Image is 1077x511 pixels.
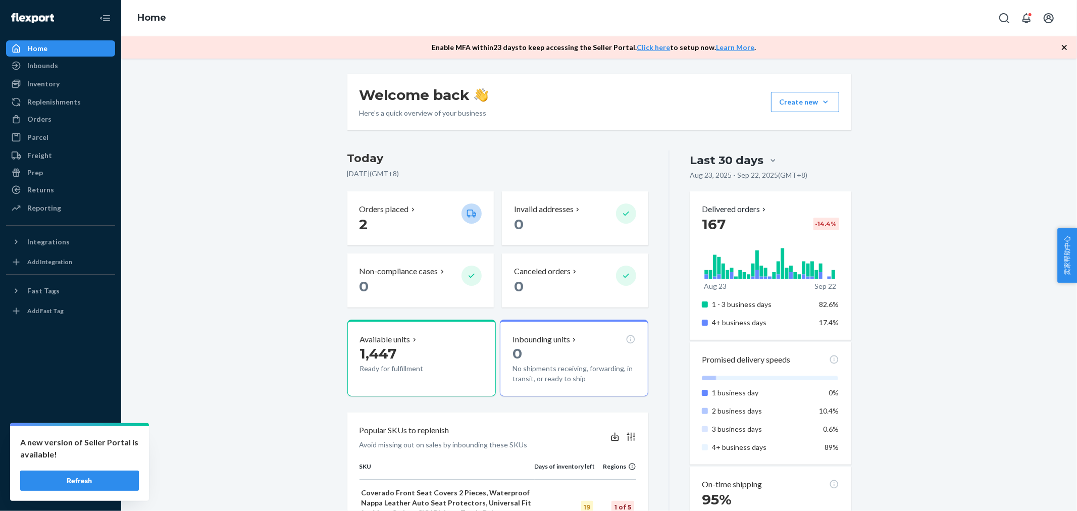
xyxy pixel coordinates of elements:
p: 1 - 3 business days [712,299,811,310]
button: Give Feedback [6,483,115,499]
div: Integrations [27,237,70,247]
a: Parcel [6,129,115,145]
p: Aug 23, 2025 - Sep 22, 2025 ( GMT+8 ) [690,170,807,180]
a: Home [6,40,115,57]
button: Available units1,447Ready for fulfillment [347,320,496,396]
span: 82.6% [819,300,839,309]
a: Add Fast Tag [6,303,115,319]
span: 167 [702,216,726,233]
button: Refresh [20,471,139,491]
button: Fast Tags [6,283,115,299]
a: Add Integration [6,254,115,270]
button: Close Navigation [95,8,115,28]
div: Reporting [27,203,61,213]
img: hand-wave emoji [474,88,488,102]
a: Reporting [6,200,115,216]
div: Add Fast Tag [27,306,64,315]
a: Returns [6,182,115,198]
a: Prep [6,165,115,181]
th: Days of inventory left [535,462,595,479]
div: Replenishments [27,97,81,107]
span: 0.6% [824,425,839,433]
div: Returns [27,185,54,195]
a: Learn More [716,43,755,52]
a: Help Center [6,466,115,482]
div: -14.4 % [813,218,839,230]
button: 卖家帮助中心 [1057,228,1077,283]
p: Aug 23 [704,281,727,291]
div: Add Integration [27,258,72,266]
p: Sep 22 [814,281,836,291]
button: Non-compliance cases 0 [347,253,494,308]
p: Orders placed [360,203,409,215]
span: 0 [512,345,522,362]
p: 2 business days [712,406,811,416]
p: Canceled orders [514,266,571,277]
th: SKU [360,462,535,479]
div: Inbounds [27,61,58,71]
span: 0 [360,278,369,295]
p: Avoid missing out on sales by inbounding these SKUs [360,440,528,450]
div: Prep [27,168,43,178]
ol: breadcrumbs [129,4,174,33]
a: Click here [637,43,671,52]
button: Open notifications [1016,8,1037,28]
a: Home [137,12,166,23]
span: 1,447 [360,345,397,362]
a: Freight [6,147,115,164]
p: 4+ business days [712,318,811,328]
a: Inbounds [6,58,115,74]
p: On-time shipping [702,479,762,490]
span: 17.4% [819,318,839,327]
span: 95% [702,491,732,508]
span: 10.4% [819,406,839,415]
div: Freight [27,150,52,161]
button: Canceled orders 0 [502,253,648,308]
button: Integrations [6,234,115,250]
span: 0 [514,278,524,295]
a: Replenishments [6,94,115,110]
p: A new version of Seller Portal is available! [20,436,139,461]
a: Settings [6,431,115,447]
button: Delivered orders [702,203,768,215]
p: Ready for fulfillment [360,364,453,374]
p: Non-compliance cases [360,266,438,277]
h3: Today [347,150,649,167]
div: Orders [27,114,52,124]
div: Last 30 days [690,152,763,168]
a: Talk to Support [6,448,115,465]
div: Parcel [27,132,48,142]
div: Inventory [27,79,60,89]
p: Inbounding units [512,334,570,345]
button: Orders placed 2 [347,191,494,245]
span: 0% [829,388,839,397]
p: Popular SKUs to replenish [360,425,449,436]
button: Inbounding units0No shipments receiving, forwarding, in transit, or ready to ship [500,320,648,396]
button: Invalid addresses 0 [502,191,648,245]
div: Fast Tags [27,286,60,296]
p: Here’s a quick overview of your business [360,108,488,118]
a: Orders [6,111,115,127]
p: No shipments receiving, forwarding, in transit, or ready to ship [512,364,636,384]
div: Home [27,43,47,54]
span: 0 [514,216,524,233]
img: Flexport logo [11,13,54,23]
p: Enable MFA within 23 days to keep accessing the Seller Portal. to setup now. . [432,42,756,53]
p: [DATE] ( GMT+8 ) [347,169,649,179]
span: 2 [360,216,368,233]
span: 89% [825,443,839,451]
p: 4+ business days [712,442,811,452]
a: Inventory [6,76,115,92]
p: 3 business days [712,424,811,434]
p: Promised delivery speeds [702,354,790,366]
div: Regions [595,462,637,471]
h1: Welcome back [360,86,488,104]
button: Create new [771,92,839,112]
button: Open Search Box [994,8,1014,28]
p: 1 business day [712,388,811,398]
p: Available units [360,334,411,345]
p: Invalid addresses [514,203,574,215]
button: Open account menu [1039,8,1059,28]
